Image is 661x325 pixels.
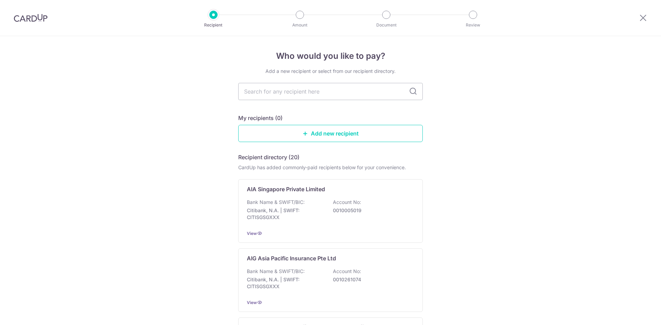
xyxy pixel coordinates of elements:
p: Account No: [333,268,361,275]
p: Citibank, N.A. | SWIFT: CITISGSGXXX [247,276,324,290]
h5: My recipients (0) [238,114,283,122]
p: Citibank, N.A. | SWIFT: CITISGSGXXX [247,207,324,221]
p: 0010005019 [333,207,410,214]
input: Search for any recipient here [238,83,423,100]
p: Bank Name & SWIFT/BIC: [247,199,305,206]
p: AIG Asia Pacific Insurance Pte Ltd [247,254,336,262]
a: View [247,231,257,236]
p: Recipient [188,22,239,29]
h5: Recipient directory (20) [238,153,300,161]
div: Add a new recipient or select from our recipient directory. [238,68,423,75]
h4: Who would you like to pay? [238,50,423,62]
p: Amount [274,22,325,29]
p: Bank Name & SWIFT/BIC: [247,268,305,275]
a: View [247,300,257,305]
p: AIA Singapore Private Limited [247,185,325,193]
a: Add new recipient [238,125,423,142]
p: Document [361,22,412,29]
p: Account No: [333,199,361,206]
iframe: Opens a widget where you can find more information [617,304,654,322]
p: Review [448,22,499,29]
div: CardUp has added commonly-paid recipients below for your convenience. [238,164,423,171]
p: 0010261074 [333,276,410,283]
img: CardUp [14,14,48,22]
